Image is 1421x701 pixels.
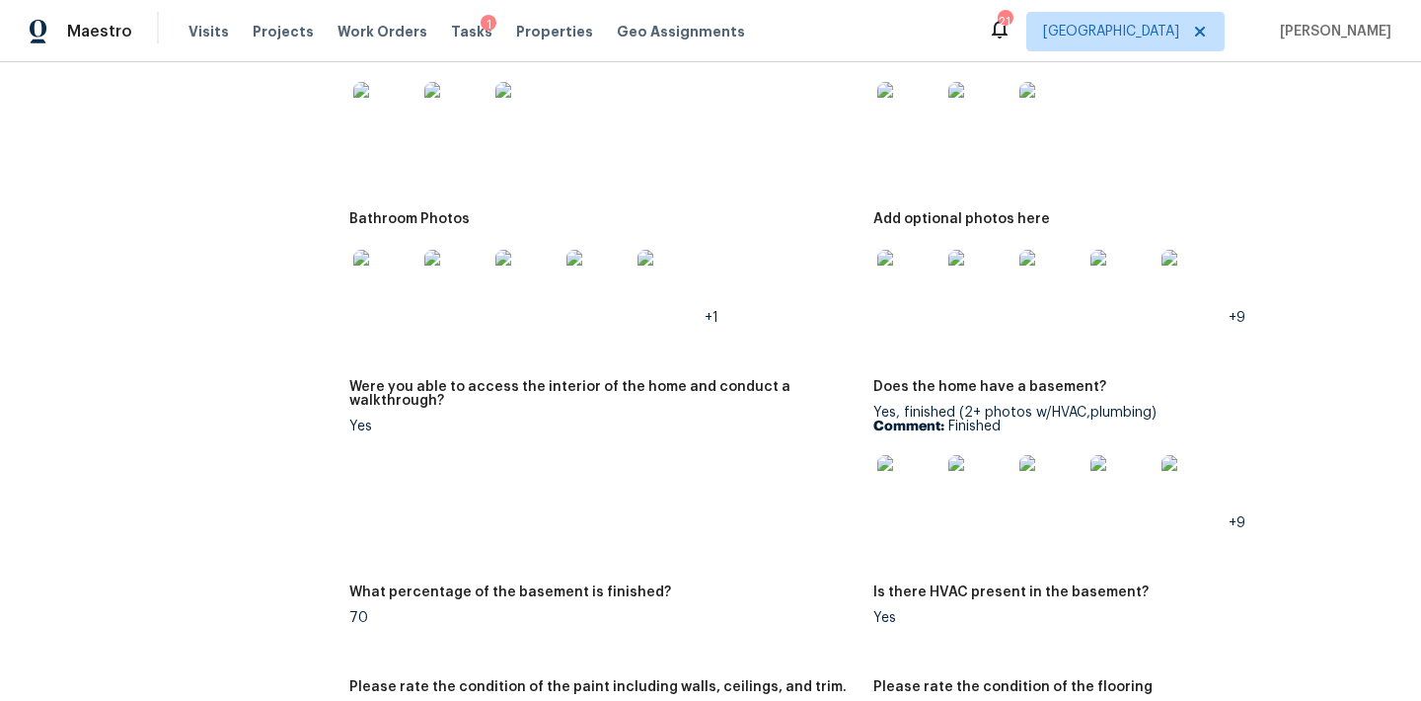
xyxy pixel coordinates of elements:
h5: Please rate the condition of the paint including walls, ceilings, and trim. [349,680,847,694]
b: Comment: [873,420,944,433]
h5: What percentage of the basement is finished? [349,585,671,599]
div: 70 [349,611,858,625]
h5: Is there HVAC present in the basement? [873,585,1149,599]
span: Properties [516,22,593,41]
h5: Were you able to access the interior of the home and conduct a walkthrough? [349,380,858,408]
span: [GEOGRAPHIC_DATA] [1043,22,1179,41]
h5: Bathroom Photos [349,212,470,226]
h5: Please rate the condition of the flooring [873,680,1153,694]
p: Finished [873,420,1382,433]
span: Geo Assignments [617,22,745,41]
div: Yes, finished (2+ photos w/HVAC,plumbing) [873,406,1382,530]
span: Tasks [451,25,492,39]
span: Maestro [67,22,132,41]
div: 1 [481,15,496,35]
h5: Add optional photos here [873,212,1050,226]
div: Yes [873,611,1382,625]
h5: Does the home have a basement? [873,380,1106,394]
span: +1 [705,311,718,325]
div: Yes [349,420,858,433]
span: [PERSON_NAME] [1272,22,1391,41]
span: +9 [1229,516,1245,530]
span: Projects [253,22,314,41]
span: Visits [188,22,229,41]
div: 21 [998,12,1011,32]
span: +9 [1229,311,1245,325]
span: Work Orders [337,22,427,41]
